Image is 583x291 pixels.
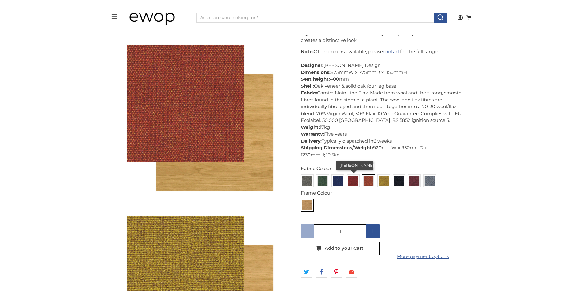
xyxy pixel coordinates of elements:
[301,76,330,82] strong: Seat height:
[301,124,320,130] strong: Weight:
[301,83,314,89] strong: Shell:
[301,131,324,137] strong: Warranty:
[301,62,323,68] strong: Designer:
[196,13,435,23] input: What are you looking for?
[301,48,466,158] p: [PERSON_NAME] Design 875mmW x 775mmD x 1150mmH 400mm Oak veneer & solid oak four leg base Camira ...
[117,35,282,200] a: Connection Office Hygge High Back Oak Chair Leyton
[383,49,400,54] a: contact
[301,242,380,255] button: Add to your Cart
[301,69,331,75] strong: Dimensions:
[336,161,373,170] div: [PERSON_NAME]
[400,49,439,54] span: for the full range.
[301,49,314,54] strong: Note:
[383,253,462,260] a: More payment options
[301,145,373,151] strong: Shipping Dimensions/Weight:
[301,90,317,96] strong: Fabric:
[301,190,466,197] div: Frame Colour
[301,138,322,144] strong: Delivery:
[314,49,383,54] span: Other colours available, please
[322,138,373,144] span: Typically dispatched in
[325,246,363,251] span: Add to your Cart
[301,165,466,172] div: Fabric Colour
